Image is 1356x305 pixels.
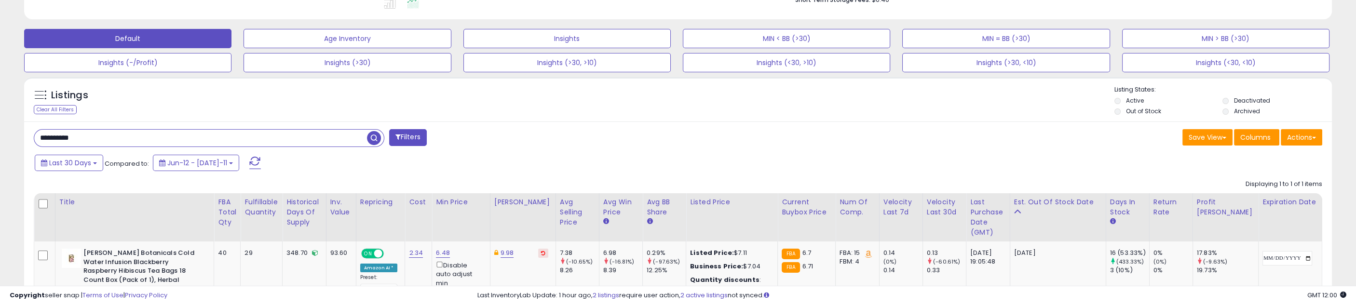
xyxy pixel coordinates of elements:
[1110,266,1149,275] div: 3 (10%)
[1153,197,1189,217] div: Return Rate
[560,249,599,257] div: 7.38
[840,249,871,257] div: FBA: 15
[603,217,609,226] small: Avg Win Price.
[51,89,88,102] h5: Listings
[840,197,875,217] div: Num of Comp.
[802,248,811,257] span: 6.7
[690,248,734,257] b: Listed Price:
[1126,107,1161,115] label: Out of Stock
[603,249,642,257] div: 6.98
[436,197,486,207] div: Min Price
[330,197,352,217] div: Inv. value
[494,197,552,207] div: [PERSON_NAME]
[1153,258,1167,265] small: (0%)
[1014,197,1102,207] div: Est. Out Of Stock Date
[690,249,770,257] div: $7.11
[1281,129,1322,146] button: Actions
[927,249,966,257] div: 0.13
[82,291,123,300] a: Terms of Use
[690,262,770,271] div: $7.04
[927,197,962,217] div: Velocity Last 30d
[1262,197,1318,207] div: Expiration date
[782,262,800,273] small: FBA
[647,249,686,257] div: 0.29%
[244,197,278,217] div: Fulfillable Quantity
[1240,133,1271,142] span: Columns
[409,248,423,258] a: 2.34
[49,158,91,168] span: Last 30 Days
[902,29,1110,48] button: MIN = BB (>30)
[883,249,922,257] div: 0.14
[105,159,149,168] span: Compared to:
[389,129,427,146] button: Filters
[244,29,451,48] button: Age Inventory
[902,53,1110,72] button: Insights (>30, <10)
[603,266,642,275] div: 8.39
[690,276,770,284] div: :
[802,262,814,271] span: 6.71
[1114,85,1332,94] p: Listing States:
[1110,249,1149,257] div: 16 (53.33%)
[1197,197,1254,217] div: Profit [PERSON_NAME]
[463,29,671,48] button: Insights
[560,197,595,227] div: Avg Selling Price
[501,248,514,258] a: 9.98
[883,258,897,265] small: (0%)
[1153,249,1193,257] div: 0%
[10,291,167,300] div: seller snap | |
[244,249,275,257] div: 29
[244,53,451,72] button: Insights (>30)
[647,217,652,226] small: Avg BB Share.
[610,258,634,265] small: (-16.81%)
[24,29,231,48] button: Default
[782,197,831,217] div: Current Buybox Price
[683,29,890,48] button: MIN < BB (>30)
[125,291,167,300] a: Privacy Policy
[1197,249,1258,257] div: 17.83%
[1307,291,1346,300] span: 2025-08-12 12:00 GMT
[1182,129,1233,146] button: Save View
[286,249,319,257] div: 348.70
[35,155,103,171] button: Last 30 Days
[1153,266,1193,275] div: 0%
[1259,193,1322,241] th: CSV column name: cust_attr_1_Expiration date
[603,197,638,217] div: Avg Win Price
[360,197,401,207] div: Repricing
[1110,217,1116,226] small: Days In Stock.
[1203,258,1227,265] small: (-9.63%)
[286,197,322,227] div: Historical Days Of Supply
[1122,53,1329,72] button: Insights (<30, <10)
[782,249,800,259] small: FBA
[560,266,599,275] div: 8.26
[1126,96,1144,105] label: Active
[62,249,81,268] img: 31H941z3MKL._SL40_.jpg
[83,249,201,305] b: [PERSON_NAME] Botanicals Cold Water Infusion Blackberry Raspberry Hibiscus Tea Bags 18 Count Box ...
[883,197,919,217] div: Velocity Last 7d
[477,291,1346,300] div: Last InventoryLab Update: 1 hour ago, require user action, not synced.
[970,249,1003,266] div: [DATE] 19:05:48
[436,248,450,258] a: 6.48
[463,53,671,72] button: Insights (>30, >10)
[653,258,680,265] small: (-97.63%)
[927,266,966,275] div: 0.33
[647,197,682,217] div: Avg BB Share
[1234,96,1270,105] label: Deactivated
[683,53,890,72] button: Insights (<30, >10)
[1116,258,1144,265] small: (433.33%)
[566,258,593,265] small: (-10.65%)
[680,291,728,300] a: 2 active listings
[647,266,686,275] div: 12.25%
[360,274,398,296] div: Preset:
[218,197,236,227] div: FBA Total Qty
[690,285,770,293] div: 5 Items, Price: $7.03
[10,291,45,300] strong: Copyright
[1246,180,1322,189] div: Displaying 1 to 1 of 1 items
[883,266,922,275] div: 0.14
[1110,197,1145,217] div: Days In Stock
[933,258,960,265] small: (-60.61%)
[840,257,871,266] div: FBM: 4
[24,53,231,72] button: Insights (-/Profit)
[690,275,759,284] b: Quantity discounts
[153,155,239,171] button: Jun-12 - [DATE]-11
[218,249,233,257] div: 40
